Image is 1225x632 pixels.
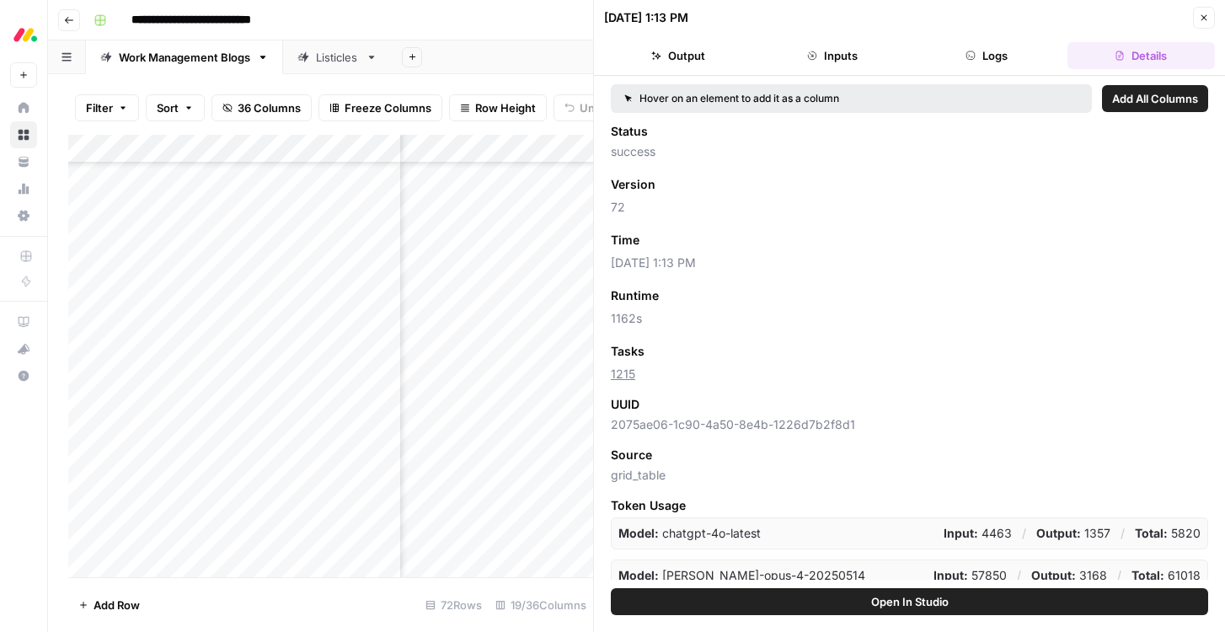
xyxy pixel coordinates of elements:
span: Add All Columns [1112,90,1198,107]
span: grid_table [611,467,1208,484]
button: Details [1067,42,1215,69]
span: UUID [611,396,639,413]
span: 72 [611,199,1208,216]
div: What's new? [11,336,36,362]
span: Sort [157,99,179,116]
p: / [1022,525,1026,542]
span: Add Row [94,597,140,613]
button: Sort [146,94,205,121]
button: 36 Columns [211,94,312,121]
button: What's new? [10,335,37,362]
p: 61018 [1131,567,1201,584]
div: [DATE] 1:13 PM [604,9,688,26]
p: 57850 [933,567,1007,584]
div: 72 Rows [419,592,489,619]
span: Filter [86,99,113,116]
span: [DATE] 1:13 PM [611,254,1208,271]
div: 19/36 Columns [489,592,593,619]
div: Hover on an element to add it as a column [624,91,959,106]
button: Filter [75,94,139,121]
a: Listicles [283,40,392,74]
button: Inputs [758,42,906,69]
strong: Output: [1036,526,1081,540]
a: Settings [10,202,37,229]
span: Undo [580,99,608,116]
span: Time [611,232,639,249]
span: 2075ae06-1c90-4a50-8e4b-1226d7b2f8d1 [611,416,1208,433]
button: Help + Support [10,362,37,389]
p: / [1017,567,1021,584]
span: 36 Columns [238,99,301,116]
button: Output [604,42,752,69]
a: Usage [10,175,37,202]
a: Your Data [10,148,37,175]
a: AirOps Academy [10,308,37,335]
p: claude-opus-4-20250514 [618,567,865,584]
span: Tasks [611,343,645,360]
a: Work Management Blogs [86,40,283,74]
p: 5820 [1135,525,1201,542]
a: Browse [10,121,37,148]
button: Workspace: Monday.com [10,13,37,56]
button: Freeze Columns [318,94,442,121]
p: 3168 [1031,567,1107,584]
button: Add All Columns [1102,85,1208,112]
strong: Model: [618,526,659,540]
p: 1357 [1036,525,1110,542]
p: 4463 [944,525,1012,542]
strong: Model: [618,568,659,582]
span: Source [611,447,652,463]
button: Row Height [449,94,547,121]
span: Token Usage [611,497,1208,514]
p: / [1121,525,1125,542]
strong: Input: [944,526,978,540]
a: Home [10,94,37,121]
img: Monday.com Logo [10,19,40,50]
strong: Total: [1131,568,1164,582]
span: Version [611,176,655,193]
button: Logs [913,42,1061,69]
a: 1215 [611,367,635,381]
span: Freeze Columns [345,99,431,116]
strong: Total: [1135,526,1168,540]
p: / [1117,567,1121,584]
span: Open In Studio [871,593,949,610]
span: Row Height [475,99,536,116]
strong: Input: [933,568,968,582]
span: Status [611,123,648,140]
span: Runtime [611,287,659,304]
button: Add Row [68,592,150,619]
button: Undo [554,94,619,121]
div: Work Management Blogs [119,49,250,66]
button: Open In Studio [611,588,1208,615]
p: chatgpt-4o-latest [618,525,761,542]
div: Listicles [316,49,359,66]
span: success [611,143,1208,160]
span: 1162s [611,310,1208,327]
strong: Output: [1031,568,1076,582]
